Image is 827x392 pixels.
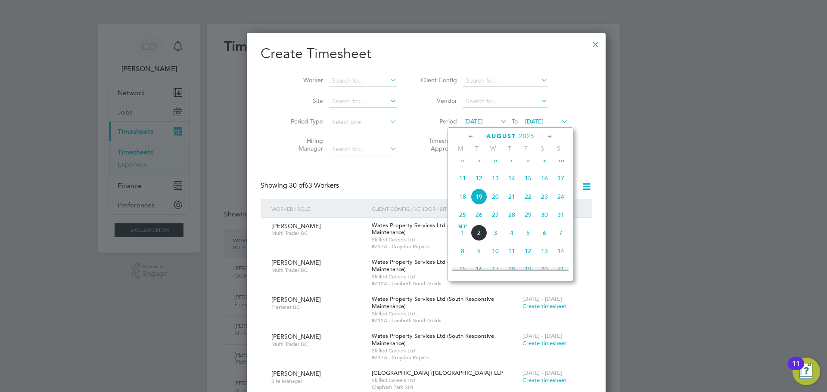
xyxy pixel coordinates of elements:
[487,188,504,205] span: 20
[271,267,365,274] span: Multi-Trader BC
[471,188,487,205] span: 19
[553,261,569,277] span: 21
[271,341,365,348] span: Multi-Trader BC
[518,145,534,152] span: F
[487,170,504,186] span: 13
[372,280,518,287] span: IM12A - Lambeth South Voids
[522,302,566,310] span: Create timesheet
[522,340,566,347] span: Create timesheet
[372,317,518,324] span: IM12A - Lambeth South Voids
[454,225,471,229] span: Sep
[504,152,520,168] span: 7
[284,76,323,84] label: Worker
[486,133,516,140] span: August
[454,261,471,277] span: 15
[454,225,471,241] span: 1
[520,188,536,205] span: 22
[471,243,487,259] span: 9
[329,75,397,87] input: Search for...
[471,261,487,277] span: 16
[271,304,365,311] span: Plasterer BC
[504,225,520,241] span: 4
[372,354,518,361] span: IM17A - Croydon Repairs
[553,225,569,241] span: 7
[504,243,520,259] span: 11
[418,97,457,105] label: Vendor
[372,273,518,280] span: Skilled Careers Ltd
[284,137,323,152] label: Hiring Manager
[553,170,569,186] span: 17
[284,97,323,105] label: Site
[536,207,553,223] span: 30
[372,369,504,377] span: [GEOGRAPHIC_DATA] ([GEOGRAPHIC_DATA]) LLP
[487,207,504,223] span: 27
[329,143,397,155] input: Search for...
[269,199,370,219] div: Worker / Role
[550,145,567,152] span: S
[522,369,562,377] span: [DATE] - [DATE]
[372,222,494,236] span: Wates Property Services Ltd (South Responsive Maintenance)
[271,378,365,385] span: Site Manager
[520,261,536,277] span: 19
[463,96,548,108] input: Search for...
[792,364,800,375] div: 11
[519,133,535,140] span: 2025
[520,243,536,259] span: 12
[418,137,457,152] label: Timesheet Approver
[471,152,487,168] span: 5
[504,170,520,186] span: 14
[271,370,321,377] span: [PERSON_NAME]
[372,243,518,250] span: IM17A - Croydon Repairs
[372,295,494,310] span: Wates Property Services Ltd (South Responsive Maintenance)
[454,243,471,259] span: 8
[522,295,562,302] span: [DATE] - [DATE]
[261,45,592,63] h2: Create Timesheet
[452,145,469,152] span: M
[501,145,518,152] span: T
[534,145,550,152] span: S
[553,152,569,168] span: 10
[536,243,553,259] span: 13
[372,310,518,317] span: Skilled Careers Ltd
[522,332,562,340] span: [DATE] - [DATE]
[271,296,321,303] span: [PERSON_NAME]
[464,117,483,125] span: [DATE]
[284,117,323,125] label: Period Type
[469,145,485,152] span: T
[261,181,341,190] div: Showing
[487,261,504,277] span: 17
[372,236,518,243] span: Skilled Careers Ltd
[793,358,820,385] button: Open Resource Center, 11 new notifications
[372,347,518,354] span: Skilled Careers Ltd
[509,116,520,127] span: To
[487,225,504,241] span: 3
[271,333,321,340] span: [PERSON_NAME]
[418,76,457,84] label: Client Config
[520,152,536,168] span: 8
[487,152,504,168] span: 6
[271,222,321,230] span: [PERSON_NAME]
[289,181,305,190] span: 30 of
[372,258,494,273] span: Wates Property Services Ltd (South Responsive Maintenance)
[271,230,365,237] span: Multi-Trader BC
[536,188,553,205] span: 23
[553,243,569,259] span: 14
[372,332,494,347] span: Wates Property Services Ltd (South Responsive Maintenance)
[520,170,536,186] span: 15
[487,243,504,259] span: 10
[504,261,520,277] span: 18
[454,207,471,223] span: 25
[329,116,397,128] input: Select one
[471,207,487,223] span: 26
[522,377,566,384] span: Create timesheet
[471,170,487,186] span: 12
[504,207,520,223] span: 28
[372,377,518,384] span: Skilled Careers Ltd
[485,145,501,152] span: W
[536,152,553,168] span: 9
[372,384,518,391] span: Clapham Park B01
[553,188,569,205] span: 24
[271,259,321,266] span: [PERSON_NAME]
[504,188,520,205] span: 21
[370,199,520,219] div: Client Config / Vendor / Site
